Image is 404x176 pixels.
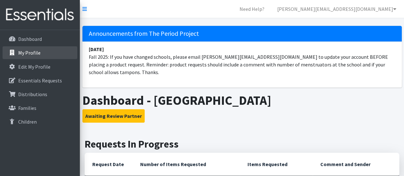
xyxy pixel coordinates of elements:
th: Items Requested [240,153,313,176]
li: Fall 2025: If you have changed schools, please email [PERSON_NAME][EMAIL_ADDRESS][DOMAIN_NAME] to... [82,42,402,80]
p: Families [18,105,36,111]
strong: [DATE] [89,46,104,52]
a: Essentials Requests [3,74,77,87]
a: Distributions [3,88,77,101]
p: My Profile [18,50,41,56]
th: Request Date [85,153,133,176]
h5: Announcements from The Period Project [82,26,402,42]
a: [PERSON_NAME][EMAIL_ADDRESS][DOMAIN_NAME] [272,3,401,15]
img: HumanEssentials [3,4,77,26]
p: Essentials Requests [18,77,62,84]
a: Families [3,102,77,114]
p: Children [18,119,37,125]
h2: Requests In Progress [85,138,399,150]
a: Dashboard [3,33,77,45]
a: Edit My Profile [3,60,77,73]
th: Number of Items Requested [133,153,240,176]
a: Children [3,115,77,128]
h1: Dashboard - [GEOGRAPHIC_DATA] [82,93,402,108]
button: Awaiting Review Partner [82,109,145,123]
a: My Profile [3,46,77,59]
p: Distributions [18,91,47,97]
a: Need Help? [234,3,270,15]
p: Edit My Profile [18,64,50,70]
th: Comment and Sender [313,153,399,176]
p: Dashboard [18,36,42,42]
